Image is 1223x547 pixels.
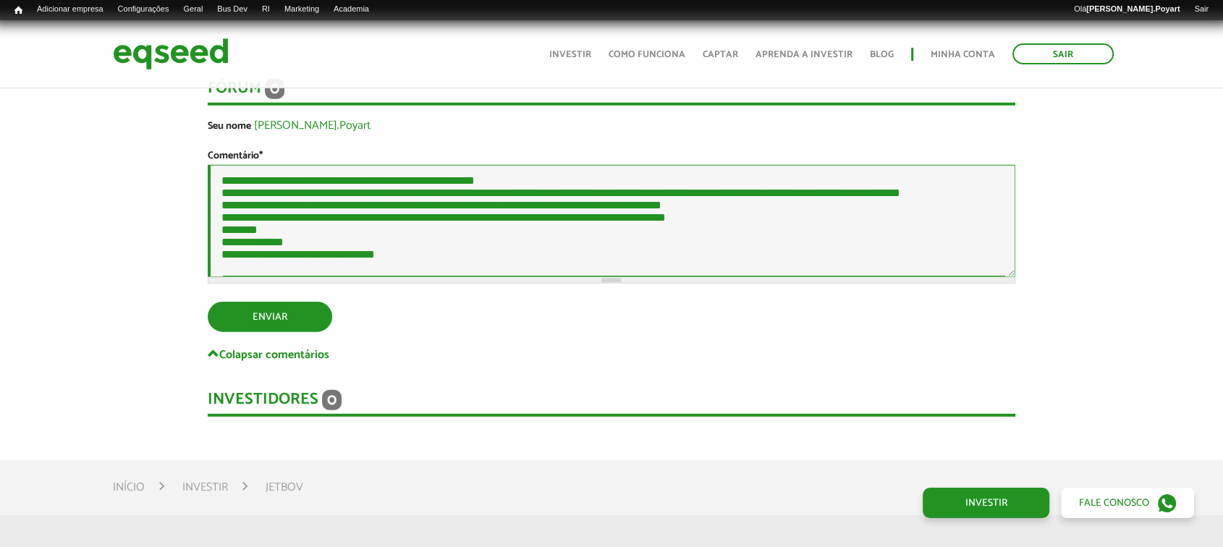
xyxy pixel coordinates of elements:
[113,35,229,73] img: EqSeed
[266,478,303,497] li: JetBov
[208,347,1016,361] a: Colapsar comentários
[1067,4,1188,15] a: Olá[PERSON_NAME].Poyart
[931,50,995,59] a: Minha conta
[259,148,263,164] span: Este campo é obrigatório.
[1012,43,1114,64] a: Sair
[1086,4,1180,13] strong: [PERSON_NAME].Poyart
[113,482,145,493] a: Início
[1187,4,1216,15] a: Sair
[30,4,111,15] a: Adicionar empresa
[609,50,685,59] a: Como funciona
[756,50,852,59] a: Aprenda a investir
[326,4,376,15] a: Academia
[210,4,255,15] a: Bus Dev
[277,4,326,15] a: Marketing
[176,4,210,15] a: Geral
[111,4,177,15] a: Configurações
[208,79,1016,106] div: Fórum
[255,4,277,15] a: RI
[208,390,1016,417] div: Investidores
[870,50,894,59] a: Blog
[549,50,591,59] a: Investir
[7,4,30,17] a: Início
[923,488,1049,518] a: Investir
[208,151,263,161] label: Comentário
[322,390,342,410] span: 0
[254,120,371,132] a: [PERSON_NAME].Poyart
[1061,488,1194,518] a: Fale conosco
[182,482,228,493] a: Investir
[703,50,738,59] a: Captar
[14,5,22,15] span: Início
[208,302,332,332] button: Enviar
[208,122,251,132] label: Seu nome
[265,79,284,99] span: 0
